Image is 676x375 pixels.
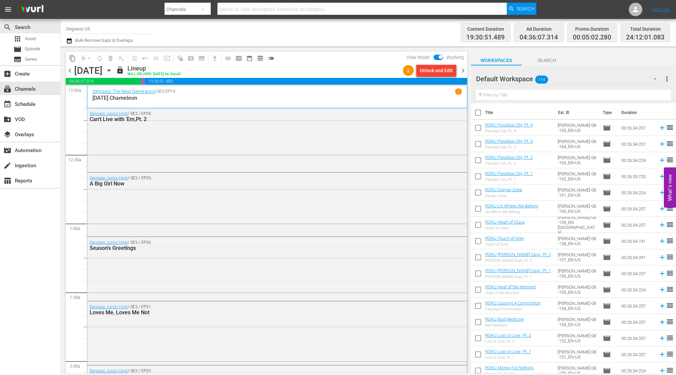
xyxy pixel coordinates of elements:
[142,78,145,85] span: 00:05:02.280
[658,173,666,180] svg: Add to Schedule
[603,189,611,197] span: Episode
[90,240,128,245] a: Degrassi Junior High
[666,253,674,261] span: reorder
[485,145,533,149] div: Paradise City, Pt. 3
[658,286,666,293] svg: Add to Schedule
[485,155,533,160] a: ROKU Paradise City, Pt. 2
[443,55,467,60] span: Working
[555,233,600,249] td: [PERSON_NAME]-08-158_EN-US
[92,89,155,94] a: Degrassi: The Next Generation
[485,242,524,247] div: Touch of Grey
[619,298,656,314] td: 00:26:34.257
[603,140,611,148] span: Episode
[619,136,656,152] td: 00:26:34.257
[658,302,666,310] svg: Add to Schedule
[619,233,656,249] td: 00:26:34.191
[140,53,151,64] span: Revert to Primary Episode
[155,89,157,94] p: /
[466,24,505,34] div: Content Duration
[520,24,558,34] div: Ad Duration
[257,55,264,62] span: preview_outlined
[619,330,656,346] td: 00:26:34.257
[90,309,428,316] div: Loves Me, Loves Me Not
[66,78,142,85] span: 04:36:07.314
[25,35,36,42] span: Asset
[666,318,674,326] span: reorder
[599,103,617,122] th: Type
[246,55,253,62] span: date_range_outlined
[603,221,611,229] span: Episode
[666,237,674,245] span: reorder
[438,55,443,59] span: Toggle to switch from Draft to Published view.
[220,52,233,65] span: Day Calendar View
[555,217,600,233] td: [PERSON_NAME]-08-159_EN-[GEOGRAPHIC_DATA]
[603,172,611,180] span: Episode
[619,249,656,265] td: 00:26:34.091
[233,53,244,64] span: Week Calendar View
[522,56,572,65] span: Search
[666,204,674,212] span: reorder
[485,307,540,311] div: Causing A Commotion
[90,180,428,187] div: A Big Girl Now
[90,111,428,122] div: / SE3 / EP28:
[90,176,428,187] div: / SE3 / EP29:
[485,300,540,306] a: ROKU Causing A Commotion
[664,168,676,208] button: Open Feedback Widget
[520,34,558,41] span: 04:36:07.314
[66,66,74,75] span: chevron_left
[603,269,611,278] span: Episode
[485,194,522,198] div: Danger Zone
[603,156,611,164] span: Episode
[485,258,551,263] div: [PERSON_NAME] Says, Pt. 2
[416,64,456,77] button: Unlock and Edit
[3,70,11,78] span: Create
[619,152,656,168] td: 00:26:34.224
[555,249,600,265] td: [PERSON_NAME]-08-157_EN-US
[619,201,656,217] td: 00:26:34.257
[116,66,124,74] span: lock
[652,7,670,12] a: Sign Out
[658,140,666,148] svg: Add to Schedule
[658,367,666,374] svg: Add to Schedule
[666,123,674,132] span: reorder
[603,286,611,294] span: Episode
[555,184,600,201] td: [PERSON_NAME]-08-161_EN-US
[92,95,462,101] p: [DATE] Chameleon
[485,177,533,182] div: Paradise City, Pt. 1
[666,301,674,310] span: reorder
[603,253,611,261] span: Episode
[658,156,666,164] svg: Add to Schedule
[619,217,656,233] td: 00:26:34.257
[658,237,666,245] svg: Add to Schedule
[555,168,600,184] td: [PERSON_NAME]-08-162_EN-US
[535,73,548,87] span: 114
[485,210,538,214] div: Up Where We Belong
[3,115,11,123] span: VOD
[485,139,533,144] a: ROKU Paradise City, Pt. 3
[666,221,674,229] span: reorder
[25,46,40,52] span: Episode
[420,64,453,77] div: Unlock and Edit
[619,265,656,282] td: 00:26:34.257
[485,291,536,295] div: Heat of the Moment
[457,89,460,94] p: 1
[626,24,665,34] div: Total Duration
[626,34,665,41] span: 24:12:01.083
[116,53,127,64] span: Clear Lineup
[658,221,666,229] svg: Add to Schedule
[3,162,11,170] span: Ingestion
[666,156,674,164] span: reorder
[471,56,522,65] span: Workspaces
[127,72,181,77] div: WILL DELIVER: [DATE] 4a (local)
[485,355,531,360] div: Lost in Love, Pt. 1
[90,111,128,116] a: Degrassi Junior High
[485,203,538,208] a: ROKU Up Where We Belong
[476,69,663,88] div: Default Workspace
[90,305,428,316] div: / SE3 / EP31:
[3,146,11,154] span: Automation
[90,240,428,251] div: / SE3 / EP30:
[13,35,22,43] span: Asset
[145,78,467,85] span: 19:30:51.489
[90,369,128,373] a: Degrassi Junior High
[266,53,276,64] span: 24 hours Lineup View is OFF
